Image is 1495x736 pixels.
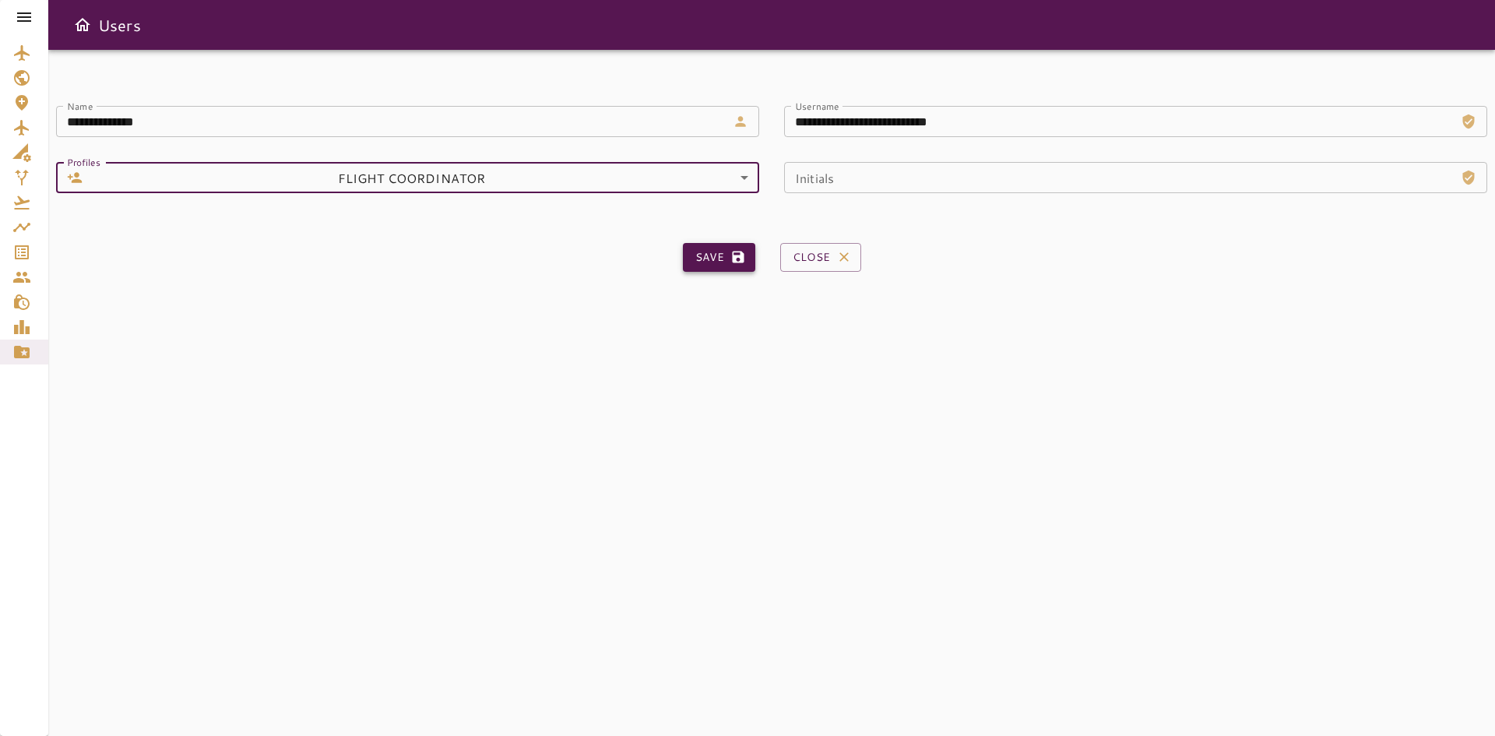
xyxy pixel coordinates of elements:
[67,99,93,112] label: Name
[67,9,98,40] button: Open drawer
[89,162,759,193] div: FLIGHT COORDINATOR
[67,155,100,168] label: Profiles
[795,99,839,112] label: Username
[780,243,861,272] button: Close
[683,243,755,272] button: Save
[98,12,141,37] h6: Users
